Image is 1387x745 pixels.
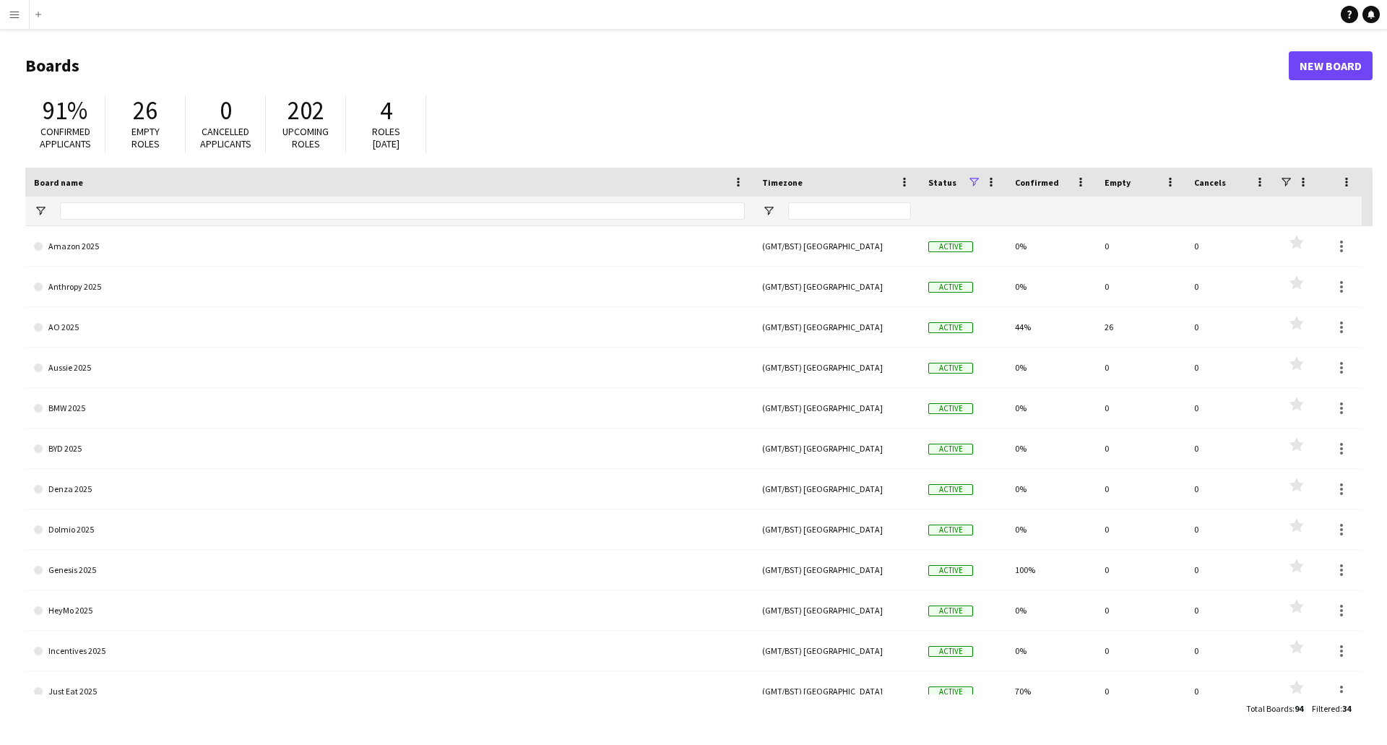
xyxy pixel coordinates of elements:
div: 44% [1006,307,1096,347]
div: (GMT/BST) [GEOGRAPHIC_DATA] [753,348,920,387]
span: 26 [133,95,157,126]
div: 0% [1006,509,1096,549]
a: AO 2025 [34,307,745,348]
div: 0% [1006,469,1096,509]
div: (GMT/BST) [GEOGRAPHIC_DATA] [753,469,920,509]
span: Confirmed [1015,177,1059,188]
div: 0 [1096,267,1185,306]
div: 0 [1096,671,1185,711]
span: Confirmed applicants [40,125,91,150]
span: Empty [1105,177,1131,188]
span: Active [928,525,973,535]
div: (GMT/BST) [GEOGRAPHIC_DATA] [753,550,920,590]
div: 0 [1096,388,1185,428]
div: (GMT/BST) [GEOGRAPHIC_DATA] [753,671,920,711]
span: Cancels [1194,177,1226,188]
span: 94 [1295,703,1303,714]
span: Cancelled applicants [200,125,251,150]
div: (GMT/BST) [GEOGRAPHIC_DATA] [753,509,920,549]
a: Incentives 2025 [34,631,745,671]
a: Aussie 2025 [34,348,745,388]
a: HeyMo 2025 [34,590,745,631]
div: 0 [1185,429,1275,468]
h1: Boards [25,55,1289,77]
a: BYD 2025 [34,429,745,469]
span: Status [928,177,956,188]
div: 0 [1096,509,1185,549]
div: 0% [1006,429,1096,468]
span: 0 [220,95,232,126]
div: 0 [1185,590,1275,630]
div: 0% [1006,267,1096,306]
div: 0% [1006,590,1096,630]
span: Board name [34,177,83,188]
span: 202 [288,95,324,126]
div: 26 [1096,307,1185,347]
button: Open Filter Menu [762,204,775,218]
a: Dolmio 2025 [34,509,745,550]
div: 0 [1096,469,1185,509]
a: Denza 2025 [34,469,745,509]
div: 70% [1006,671,1096,711]
div: 0% [1006,348,1096,387]
div: 0 [1185,348,1275,387]
span: Roles [DATE] [372,125,400,150]
input: Timezone Filter Input [788,202,911,220]
div: 0 [1096,631,1185,671]
div: 0 [1185,226,1275,266]
div: 0 [1096,429,1185,468]
a: Just Eat 2025 [34,671,745,712]
span: Active [928,686,973,697]
div: (GMT/BST) [GEOGRAPHIC_DATA] [753,226,920,266]
div: 0 [1185,671,1275,711]
input: Board name Filter Input [60,202,745,220]
span: Filtered [1312,703,1340,714]
span: Active [928,282,973,293]
div: 0 [1185,307,1275,347]
div: 0 [1096,348,1185,387]
div: : [1246,694,1303,723]
a: New Board [1289,51,1373,80]
span: Active [928,606,973,616]
div: 0% [1006,226,1096,266]
div: 0 [1096,590,1185,630]
a: Genesis 2025 [34,550,745,590]
div: 100% [1006,550,1096,590]
span: Timezone [762,177,803,188]
div: 0 [1185,388,1275,428]
span: Active [928,646,973,657]
div: 0% [1006,388,1096,428]
span: 4 [380,95,392,126]
span: Total Boards [1246,703,1292,714]
div: 0 [1096,550,1185,590]
span: Upcoming roles [282,125,329,150]
div: 0 [1185,550,1275,590]
div: (GMT/BST) [GEOGRAPHIC_DATA] [753,388,920,428]
button: Open Filter Menu [34,204,47,218]
div: (GMT/BST) [GEOGRAPHIC_DATA] [753,267,920,306]
span: Active [928,444,973,455]
span: Active [928,565,973,576]
span: Active [928,363,973,374]
div: 0 [1185,267,1275,306]
div: (GMT/BST) [GEOGRAPHIC_DATA] [753,631,920,671]
span: 34 [1342,703,1351,714]
div: 0% [1006,631,1096,671]
div: 0 [1185,469,1275,509]
a: Amazon 2025 [34,226,745,267]
div: 0 [1185,631,1275,671]
div: 0 [1096,226,1185,266]
a: Anthropy 2025 [34,267,745,307]
div: (GMT/BST) [GEOGRAPHIC_DATA] [753,429,920,468]
div: 0 [1185,509,1275,549]
span: Active [928,322,973,333]
div: (GMT/BST) [GEOGRAPHIC_DATA] [753,590,920,630]
span: Active [928,484,973,495]
span: Empty roles [131,125,160,150]
span: Active [928,241,973,252]
span: Active [928,403,973,414]
div: (GMT/BST) [GEOGRAPHIC_DATA] [753,307,920,347]
div: : [1312,694,1351,723]
span: 91% [43,95,87,126]
a: BMW 2025 [34,388,745,429]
